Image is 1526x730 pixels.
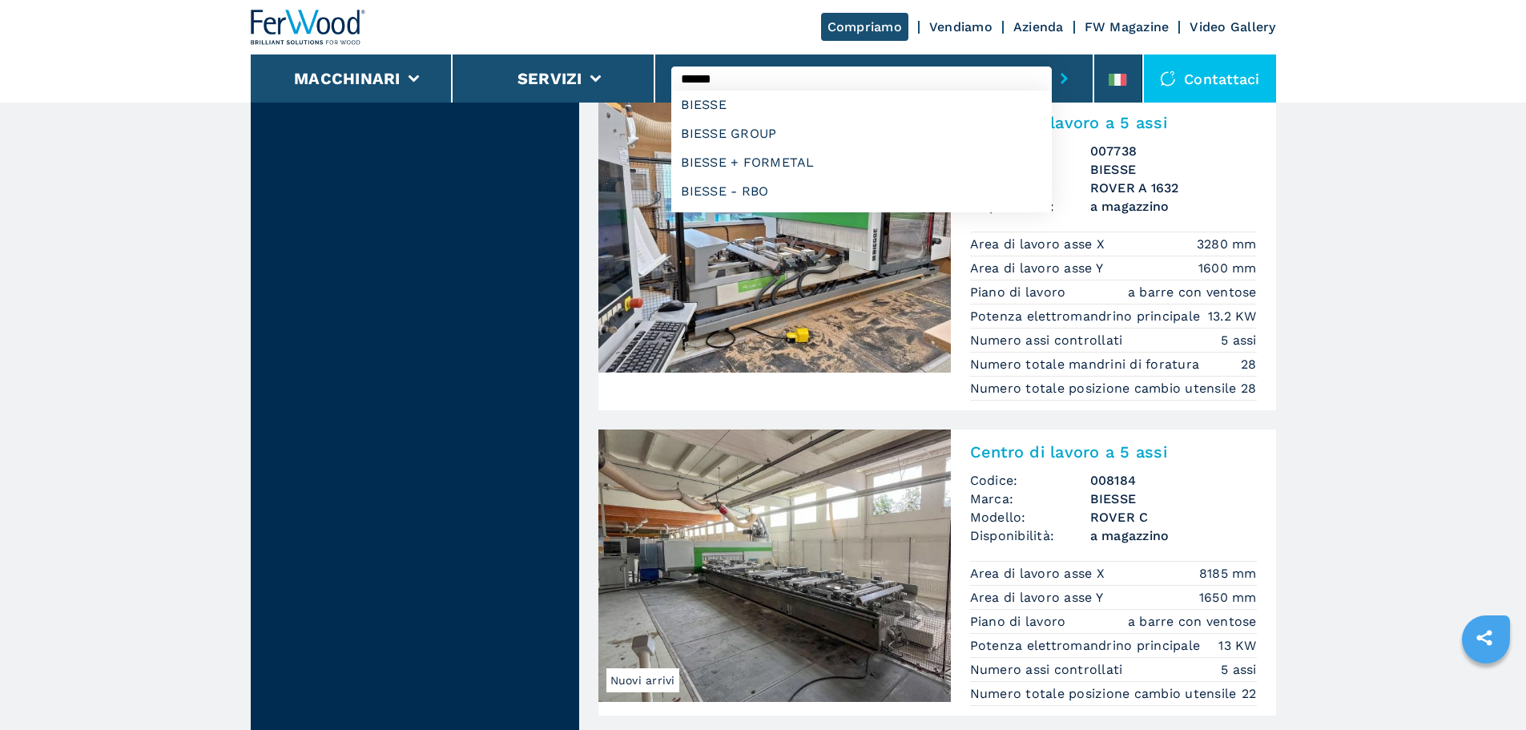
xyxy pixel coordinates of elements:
span: Nuovi arrivi [606,668,679,692]
h2: Centro di lavoro a 5 assi [970,113,1257,132]
p: Piano di lavoro [970,284,1070,301]
a: sharethis [1464,618,1504,658]
div: BIESSE [671,91,1052,119]
a: Azienda [1013,19,1064,34]
button: submit-button [1052,60,1077,97]
img: Centro di lavoro a 5 assi BIESSE ROVER C [598,430,951,702]
p: Area di lavoro asse Y [970,260,1108,277]
em: 13 KW [1218,636,1256,655]
div: BIESSE - RBO [671,177,1052,206]
span: Modello: [970,508,1090,526]
p: Area di lavoro asse X [970,565,1109,583]
iframe: Chat [1458,658,1514,718]
h3: 008184 [1090,471,1257,490]
em: 5 assi [1221,660,1257,679]
a: Compriamo [821,13,908,41]
h3: BIESSE [1090,160,1257,179]
span: Disponibilità: [970,526,1090,545]
p: Potenza elettromandrino principale [970,308,1205,325]
em: 28 [1241,379,1257,397]
p: Numero totale posizione cambio utensile [970,380,1241,397]
p: Numero assi controllati [970,332,1127,349]
h3: 007738 [1090,142,1257,160]
p: Area di lavoro asse Y [970,589,1108,607]
a: Centro di lavoro a 5 assi BIESSE ROVER CNuovi arriviCentro di lavoro a 5 assiCodice:008184Marca:B... [598,430,1276,716]
p: Potenza elettromandrino principale [970,637,1205,655]
button: Servizi [517,69,582,88]
a: Video Gallery [1190,19,1275,34]
div: Contattaci [1144,54,1276,103]
p: Numero totale mandrini di foratura [970,356,1204,373]
a: Centro di lavoro a 5 assi BIESSE ROVER A 1632007738Centro di lavoro a 5 assiCodice:007738Marca:BI... [598,100,1276,410]
p: Numero assi controllati [970,661,1127,679]
h3: ROVER C [1090,508,1257,526]
a: Vendiamo [929,19,993,34]
div: BIESSE GROUP [671,119,1052,148]
em: 22 [1242,684,1257,703]
span: a magazzino [1090,197,1257,216]
button: Macchinari [294,69,401,88]
em: 8185 mm [1199,564,1257,583]
em: 1650 mm [1199,588,1257,607]
p: Numero totale posizione cambio utensile [970,685,1241,703]
em: 5 assi [1221,331,1257,349]
img: Contattaci [1160,71,1176,87]
h2: Centro di lavoro a 5 assi [970,442,1257,462]
em: a barre con ventose [1128,612,1257,631]
em: 1600 mm [1198,259,1257,277]
span: Codice: [970,471,1090,490]
em: 28 [1241,355,1257,373]
p: Piano di lavoro [970,613,1070,631]
img: Ferwood [251,10,366,45]
div: BIESSE + FORMETAL [671,148,1052,177]
h3: ROVER A 1632 [1090,179,1257,197]
img: Centro di lavoro a 5 assi BIESSE ROVER A 1632 [598,100,951,373]
em: 3280 mm [1197,235,1257,253]
p: Area di lavoro asse X [970,236,1109,253]
span: Marca: [970,490,1090,508]
em: a barre con ventose [1128,283,1257,301]
a: FW Magazine [1085,19,1170,34]
span: a magazzino [1090,526,1257,545]
em: 13.2 KW [1208,307,1257,325]
h3: BIESSE [1090,490,1257,508]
